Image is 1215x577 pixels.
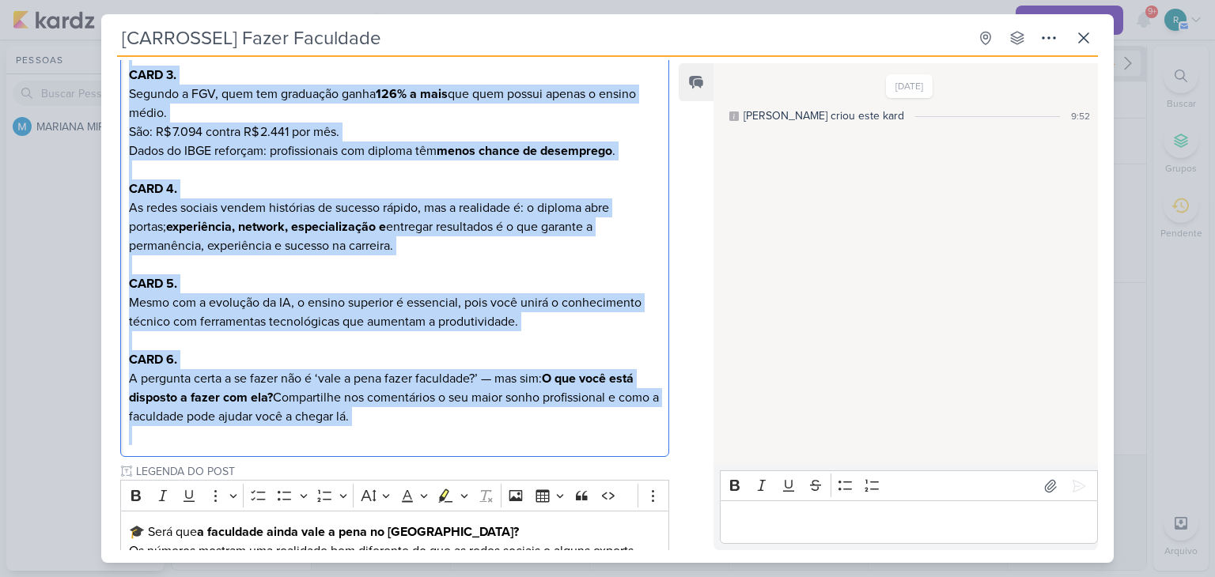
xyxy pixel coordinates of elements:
strong: experiência, network, especialização e [166,219,386,235]
strong: CARD 6. [129,352,177,368]
div: 9:52 [1071,109,1090,123]
p: Dados do IBGE reforçam: profissionais com diploma têm . [129,141,660,160]
strong: O que você está disposto a fazer com ela? [129,371,634,405]
p: As redes sociais vendem histórias de sucesso rápido, mas a realidade é: o diploma abre portas; en... [129,198,660,255]
p: A pergunta certa a se fazer não é ‘vale a pena fazer faculdade?’ — mas sim: Compartilhe nos comen... [129,369,660,426]
strong: CARD 3. [129,67,176,83]
p: Mesmo com a evolução da IA, o ensino superior é essencial, pois você unirá o conhecimento técnico... [129,293,660,331]
div: Editor toolbar [720,470,1098,501]
strong: CARD 4. [129,181,177,197]
p: Segundo a FGV, quem tem graduação ganha que quem possui apenas o ensino médio. [129,85,660,123]
strong: 126% a mais [376,86,448,102]
input: Texto sem título [133,463,669,480]
div: [PERSON_NAME] criou este kard [744,107,904,124]
input: Kard Sem Título [117,24,968,52]
strong: menos chance de desemprego [437,143,612,159]
p: São: R$ 7.094 contra R$ 2.441 por mês. [129,123,660,141]
strong: CARD 5. [129,276,177,292]
div: Editor toolbar [120,480,669,511]
div: Editor editing area: main [720,500,1098,544]
strong: a faculdade ainda vale a pena no [GEOGRAPHIC_DATA]? [197,524,519,540]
